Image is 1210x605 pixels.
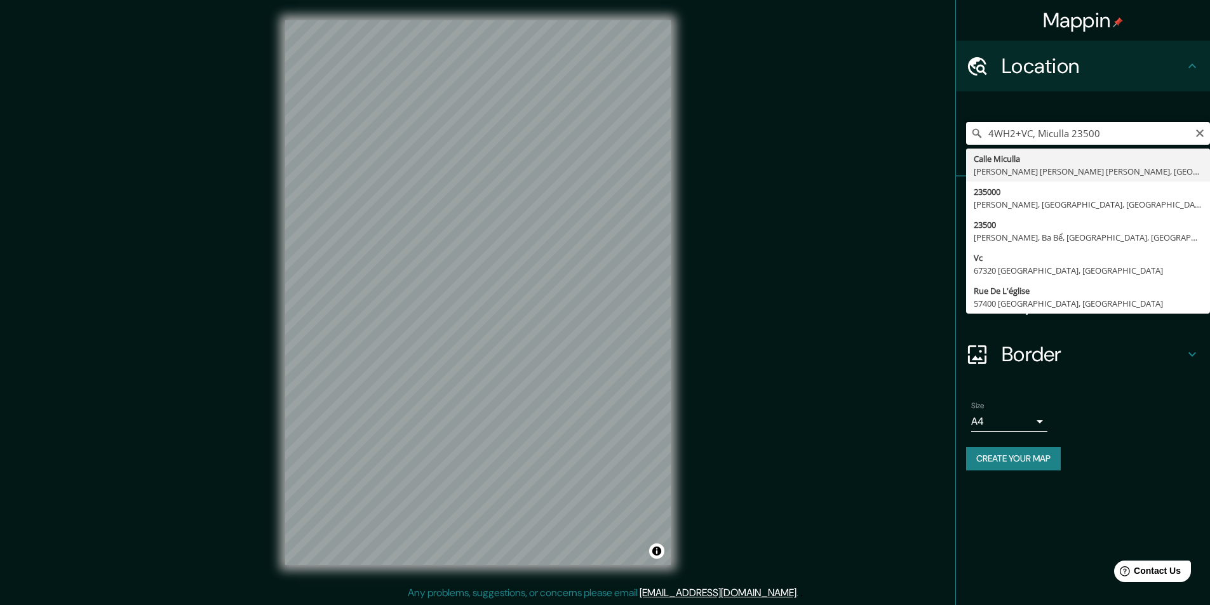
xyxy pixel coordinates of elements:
div: Location [956,41,1210,91]
div: 23500 [974,218,1202,231]
canvas: Map [285,20,671,565]
div: Layout [956,278,1210,329]
h4: Layout [1002,291,1185,316]
div: 57400 [GEOGRAPHIC_DATA], [GEOGRAPHIC_DATA] [974,297,1202,310]
a: [EMAIL_ADDRESS][DOMAIN_NAME] [640,586,797,599]
div: [PERSON_NAME], Ba Bể, [GEOGRAPHIC_DATA], [GEOGRAPHIC_DATA] [974,231,1202,244]
div: Vc [974,251,1202,264]
iframe: Help widget launcher [1097,555,1196,591]
div: . [800,585,803,601]
div: 235000 [974,185,1202,198]
div: Style [956,227,1210,278]
div: A4 [971,411,1047,432]
div: Calle Miculla [974,152,1202,165]
div: Rue De L'église [974,284,1202,297]
div: [PERSON_NAME] [PERSON_NAME] [PERSON_NAME], [GEOGRAPHIC_DATA], [GEOGRAPHIC_DATA] [974,165,1202,178]
div: Pins [956,176,1210,227]
div: . [798,585,800,601]
input: Pick your city or area [966,122,1210,145]
div: [PERSON_NAME], [GEOGRAPHIC_DATA], [GEOGRAPHIC_DATA], [GEOGRAPHIC_DATA] [974,198,1202,211]
div: 67320 [GEOGRAPHIC_DATA], [GEOGRAPHIC_DATA] [974,264,1202,277]
button: Toggle attribution [649,543,664,559]
button: Clear [1195,126,1205,138]
h4: Location [1002,53,1185,79]
label: Size [971,401,985,411]
p: Any problems, suggestions, or concerns please email . [408,585,798,601]
div: Border [956,329,1210,380]
h4: Border [1002,342,1185,367]
h4: Mappin [1043,8,1124,33]
button: Create your map [966,447,1061,470]
img: pin-icon.png [1113,17,1123,27]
